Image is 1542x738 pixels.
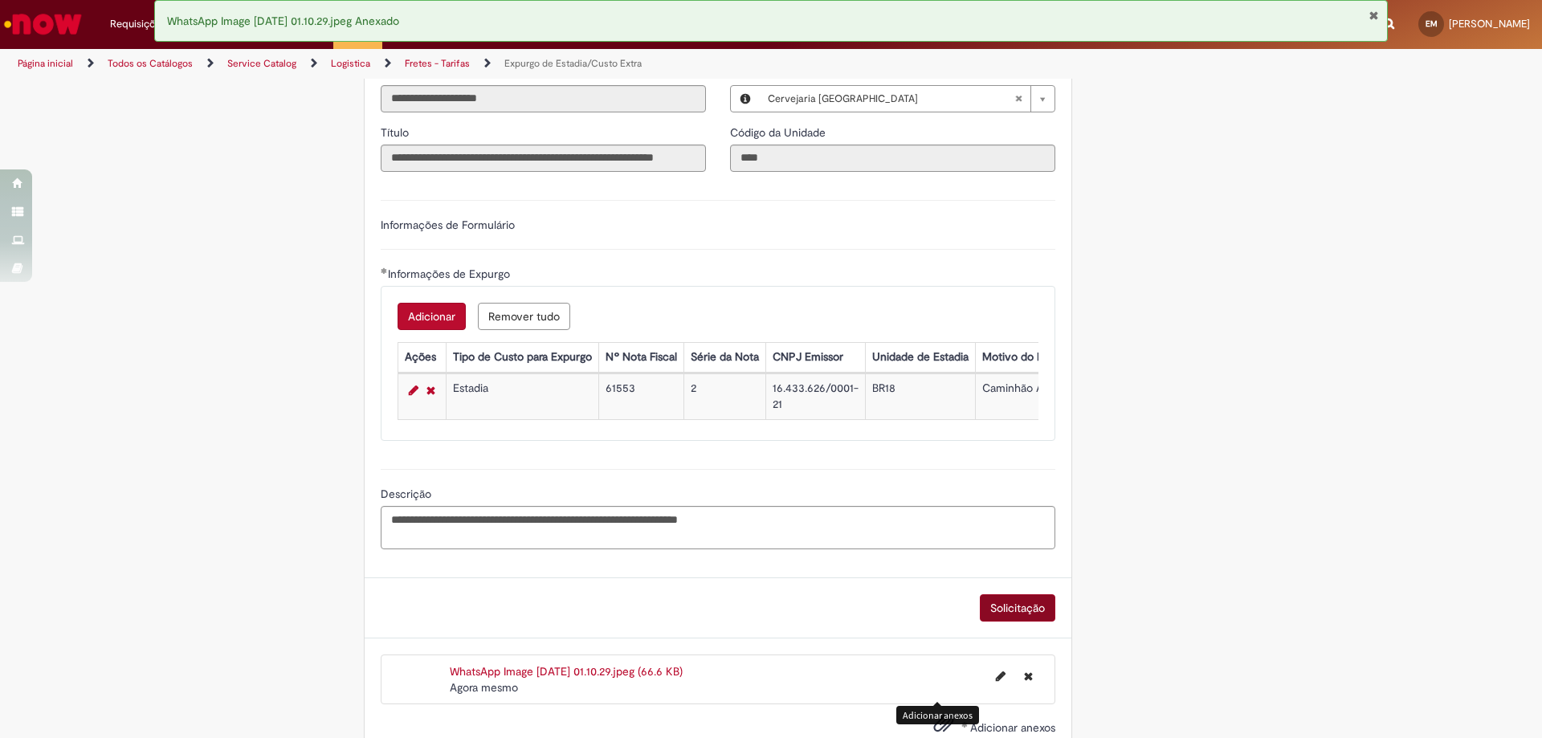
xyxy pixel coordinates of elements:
[381,125,412,140] span: Somente leitura - Título
[381,66,410,80] span: Somente leitura - Email
[381,124,412,141] label: Somente leitura - Título
[450,680,518,695] span: Agora mesmo
[1369,9,1379,22] button: Fechar Notificação
[865,373,975,419] td: BR18
[167,14,399,28] span: WhatsApp Image [DATE] 01.10.29.jpeg Anexado
[405,381,422,400] a: Editar Linha 1
[388,267,513,281] span: Informações de Expurgo
[450,664,683,679] a: WhatsApp Image [DATE] 01.10.29.jpeg (66.6 KB)
[980,594,1055,622] button: Solicitação
[110,16,166,32] span: Requisições
[1426,18,1438,29] span: EM
[12,49,1016,79] ul: Trilhas de página
[398,303,466,330] button: Add a row for Informações de Expurgo
[381,267,388,274] span: Obrigatório Preenchido
[760,86,1055,112] a: Cervejaria [GEOGRAPHIC_DATA]Limpar campo Local
[683,373,765,419] td: 2
[1014,663,1042,689] button: Excluir WhatsApp Image 2025-09-28 at 01.10.29.jpeg
[865,342,975,372] th: Unidade de Estadia
[478,303,570,330] button: Remove all rows for Informações de Expurgo
[1449,17,1530,31] span: [PERSON_NAME]
[765,373,865,419] td: 16.433.626/0001-21
[975,342,1084,372] th: Motivo do Expurgo
[381,85,706,112] input: Email
[381,145,706,172] input: Título
[975,373,1084,419] td: Caminhão Ausente
[768,86,1014,112] span: Cervejaria [GEOGRAPHIC_DATA]
[730,125,829,140] span: Somente leitura - Código da Unidade
[405,57,470,70] a: Fretes - Tarifas
[331,57,370,70] a: Logistica
[765,342,865,372] th: CNPJ Emissor
[446,342,598,372] th: Tipo de Custo para Expurgo
[446,373,598,419] td: Estadia
[730,124,829,141] label: Somente leitura - Código da Unidade
[1006,86,1030,112] abbr: Limpar campo Local
[2,8,84,40] img: ServiceNow
[227,57,296,70] a: Service Catalog
[598,342,683,372] th: Nº Nota Fiscal
[18,57,73,70] a: Página inicial
[730,66,761,80] span: Local
[381,487,434,501] span: Descrição
[381,218,515,232] label: Informações de Formulário
[598,373,683,419] td: 61553
[731,86,760,112] button: Local, Visualizar este registro Cervejaria Pernambuco
[398,342,446,372] th: Ações
[422,381,439,400] a: Remover linha 1
[896,706,979,724] div: Adicionar anexos
[730,145,1055,172] input: Código da Unidade
[504,57,642,70] a: Expurgo de Estadia/Custo Extra
[381,506,1055,549] textarea: Descrição
[986,663,1015,689] button: Editar nome de arquivo WhatsApp Image 2025-09-28 at 01.10.29.jpeg
[970,720,1055,735] span: Adicionar anexos
[683,342,765,372] th: Série da Nota
[108,57,193,70] a: Todos os Catálogos
[450,680,518,695] time: 28/09/2025 01:12:10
